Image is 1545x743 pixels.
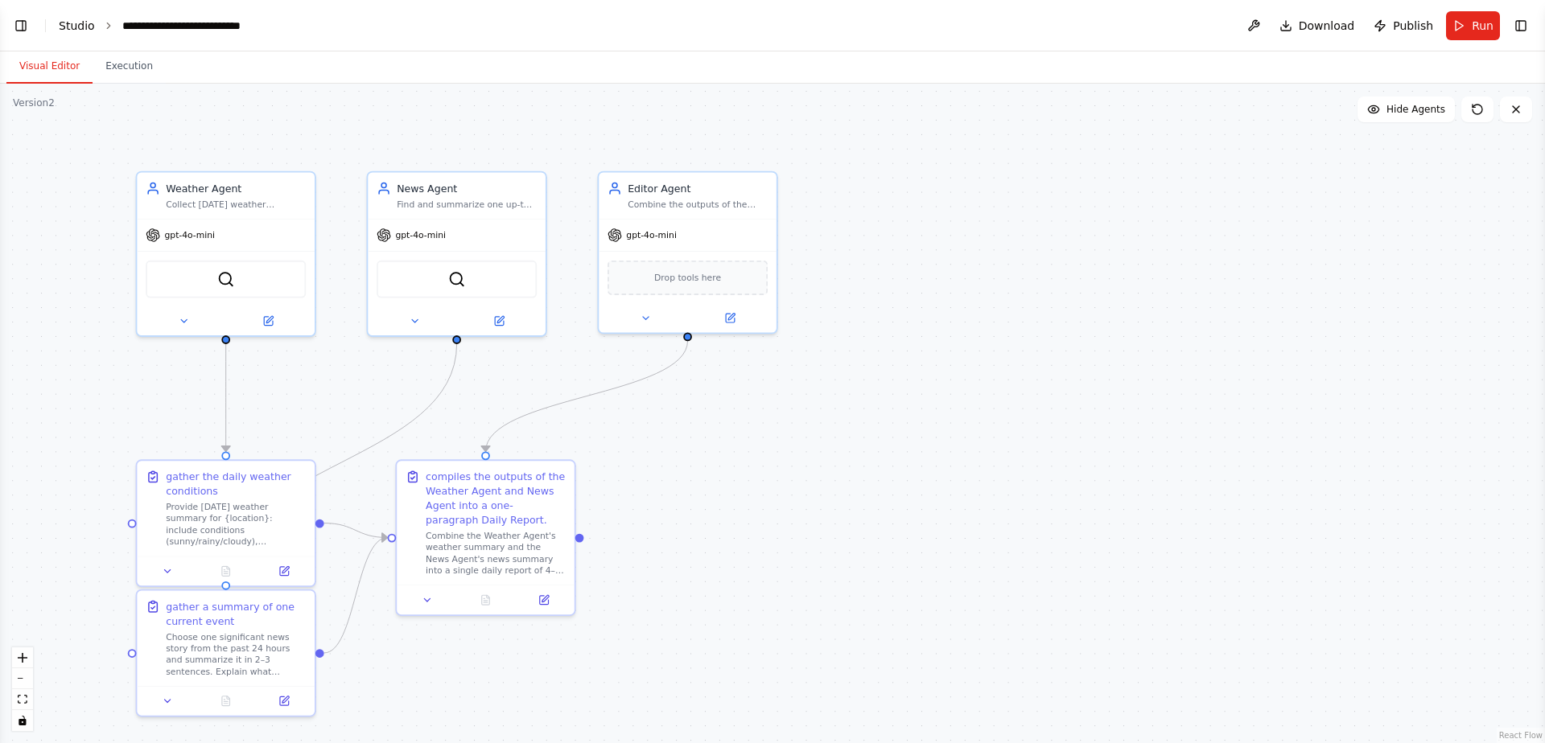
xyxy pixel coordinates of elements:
button: Hide Agents [1358,96,1455,122]
span: Run [1472,18,1493,34]
button: Run [1446,11,1500,40]
a: Studio [59,19,95,32]
div: Find and summarize one up-to-date domestic or international news story. [397,199,537,210]
span: Drop tools here [654,270,721,285]
span: gpt-4o-mini [164,229,215,240]
div: Weather AgentCollect [DATE] weather information (conditions, temperature range, chance of precipi... [136,171,316,337]
div: Editor Agent [628,181,768,195]
g: Edge from 50addd3e-349f-4874-8b5f-978d2cf9dadf to bc69fe2e-0675-4233-ba7f-9525cb98ec11 [479,341,695,452]
button: Show left sidebar [10,14,32,37]
button: Open in side panel [458,312,539,330]
button: Open in side panel [227,312,308,330]
div: gather the daily weather conditionsProvide [DATE] weather summary for {location}: include conditi... [136,459,316,587]
button: No output available [455,591,517,609]
button: Visual Editor [6,50,93,84]
div: compiles the outputs of the Weather Agent and News Agent into a one-paragraph Daily Report. [426,470,566,527]
a: React Flow attribution [1499,731,1543,740]
button: Execution [93,50,166,84]
button: Publish [1367,11,1440,40]
div: Provide [DATE] weather summary for {location}: include conditions (sunny/rainy/cloudy), temperatu... [166,501,306,547]
button: zoom out [12,668,33,689]
button: No output available [196,692,257,710]
span: Hide Agents [1386,103,1445,116]
button: Open in side panel [519,591,569,609]
button: Show right sidebar [1510,14,1532,37]
g: Edge from 955959a4-b13d-4b4b-a6b2-a57ef83755af to bc69fe2e-0675-4233-ba7f-9525cb98ec11 [324,531,388,660]
div: News Agent [397,181,537,195]
div: Combine the Weather Agent's weather summary and the News Agent's news summary into a single daily... [426,530,566,576]
nav: breadcrumb [59,18,274,34]
div: gather a summary of one current event [166,599,306,628]
g: Edge from 1c592cbe-2678-4aa6-afef-9a2d654cff04 to 955959a4-b13d-4b4b-a6b2-a57ef83755af [219,343,464,581]
button: fit view [12,689,33,710]
span: gpt-4o-mini [395,229,446,240]
div: gather the daily weather conditions [166,470,306,499]
button: Open in side panel [689,310,770,327]
g: Edge from b2be468c-9117-4147-b34c-d40d4579f98e to bc69fe2e-0675-4233-ba7f-9525cb98ec11 [324,516,388,545]
button: Open in side panel [259,692,309,710]
span: gpt-4o-mini [626,229,677,240]
div: Collect [DATE] weather information (conditions, temperature range, chance of precipitation, and w... [166,199,306,210]
span: Download [1299,18,1355,34]
button: No output available [196,563,257,581]
div: Weather Agent [166,181,306,195]
span: Publish [1393,18,1433,34]
button: zoom in [12,647,33,668]
button: toggle interactivity [12,710,33,731]
div: gather a summary of one current eventChoose one significant news story from the past 24 hours and... [136,589,316,717]
div: News AgentFind and summarize one up-to-date domestic or international news story.gpt-4o-miniSerpe... [367,171,547,337]
img: SerperDevTool [448,270,466,288]
div: Combine the outputs of the Weather Agent and the News Agent into one daily report. [628,199,768,210]
img: SerperDevTool [217,270,235,288]
g: Edge from 22f9b2d5-4015-46e5-b6de-ad50e6226d74 to b2be468c-9117-4147-b34c-d40d4579f98e [219,343,233,451]
div: Choose one significant news story from the past 24 hours and summarize it in 2–3 sentences. Expla... [166,631,306,677]
div: Editor AgentCombine the outputs of the Weather Agent and the News Agent into one daily report.gpt... [597,171,777,335]
button: Open in side panel [259,563,309,581]
div: Version 2 [13,96,55,109]
div: React Flow controls [12,647,33,731]
button: Download [1273,11,1362,40]
div: compiles the outputs of the Weather Agent and News Agent into a one-paragraph Daily Report.Combin... [395,459,575,616]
